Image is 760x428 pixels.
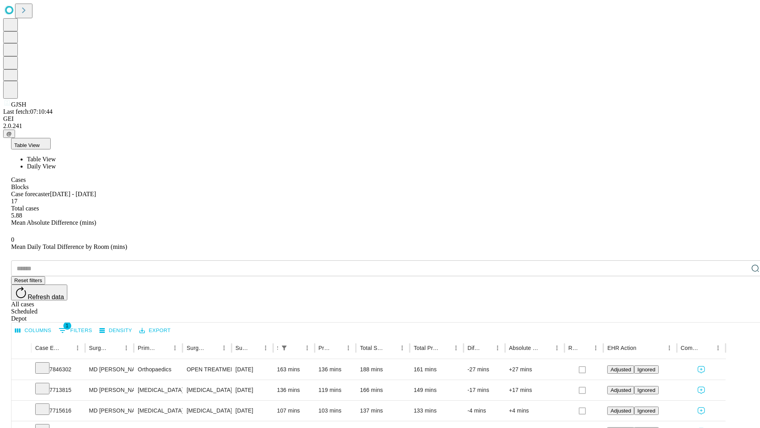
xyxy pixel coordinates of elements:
[11,212,22,219] span: 5.88
[35,359,81,380] div: 7846302
[186,380,227,400] div: [MEDICAL_DATA]
[35,380,81,400] div: 7713815
[279,342,290,353] button: Show filters
[414,359,460,380] div: 161 mins
[610,408,631,414] span: Adjusted
[637,387,655,393] span: Ignored
[467,359,501,380] div: -27 mins
[343,342,354,353] button: Menu
[360,359,406,380] div: 188 mins
[27,156,56,162] span: Table View
[467,401,501,421] div: -4 mins
[332,342,343,353] button: Sort
[414,401,460,421] div: 133 mins
[11,243,127,250] span: Mean Daily Total Difference by Room (mins)
[509,345,540,351] div: Absolute Difference
[610,367,631,373] span: Adjusted
[450,342,462,353] button: Menu
[11,276,45,285] button: Reset filters
[72,342,83,353] button: Menu
[277,380,311,400] div: 136 mins
[138,345,158,351] div: Primary Service
[492,342,503,353] button: Menu
[169,342,180,353] button: Menu
[3,108,53,115] span: Last fetch: 07:10:44
[3,130,15,138] button: @
[6,131,12,137] span: @
[260,342,271,353] button: Menu
[481,342,492,353] button: Sort
[277,345,278,351] div: Scheduled In Room Duration
[590,342,601,353] button: Menu
[236,380,269,400] div: [DATE]
[360,380,406,400] div: 166 mins
[664,342,675,353] button: Menu
[291,342,302,353] button: Sort
[509,359,560,380] div: +27 mins
[634,386,658,394] button: Ignored
[277,359,311,380] div: 163 mins
[607,386,634,394] button: Adjusted
[27,163,56,170] span: Daily View
[138,380,179,400] div: [MEDICAL_DATA]
[467,380,501,400] div: -17 mins
[509,401,560,421] div: +4 mins
[3,115,757,122] div: GEI
[607,345,636,351] div: EHR Action
[137,325,173,337] button: Export
[397,342,408,353] button: Menu
[11,205,39,212] span: Total cases
[360,345,385,351] div: Total Scheduled Duration
[11,191,50,197] span: Case forecaster
[63,322,71,330] span: 1
[579,342,590,353] button: Sort
[236,359,269,380] div: [DATE]
[186,359,227,380] div: OPEN TREATMENT [MEDICAL_DATA]
[186,345,206,351] div: Surgery Name
[439,342,450,353] button: Sort
[360,401,406,421] div: 137 mins
[319,345,331,351] div: Predicted In Room Duration
[11,101,26,108] span: GJSH
[319,359,352,380] div: 136 mins
[138,401,179,421] div: [MEDICAL_DATA]
[138,359,179,380] div: Orthopaedics
[319,380,352,400] div: 119 mins
[50,191,96,197] span: [DATE] - [DATE]
[386,342,397,353] button: Sort
[57,324,94,337] button: Show filters
[35,345,60,351] div: Case Epic Id
[540,342,551,353] button: Sort
[236,345,248,351] div: Surgery Date
[607,365,634,374] button: Adjusted
[509,380,560,400] div: +17 mins
[15,363,27,377] button: Expand
[11,138,51,149] button: Table View
[28,294,64,300] span: Refresh data
[11,198,17,204] span: 17
[15,384,27,397] button: Expand
[568,345,579,351] div: Resolved in EHR
[277,401,311,421] div: 107 mins
[121,342,132,353] button: Menu
[110,342,121,353] button: Sort
[414,345,439,351] div: Total Predicted Duration
[319,401,352,421] div: 103 mins
[637,367,655,373] span: Ignored
[218,342,230,353] button: Menu
[634,365,658,374] button: Ignored
[467,345,480,351] div: Difference
[158,342,169,353] button: Sort
[35,401,81,421] div: 7715616
[414,380,460,400] div: 149 mins
[302,342,313,353] button: Menu
[186,401,227,421] div: [MEDICAL_DATA]
[15,404,27,418] button: Expand
[89,401,130,421] div: MD [PERSON_NAME] E Md
[89,380,130,400] div: MD [PERSON_NAME] E Md
[97,325,134,337] button: Density
[701,342,712,353] button: Sort
[14,277,42,283] span: Reset filters
[712,342,724,353] button: Menu
[11,236,14,243] span: 0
